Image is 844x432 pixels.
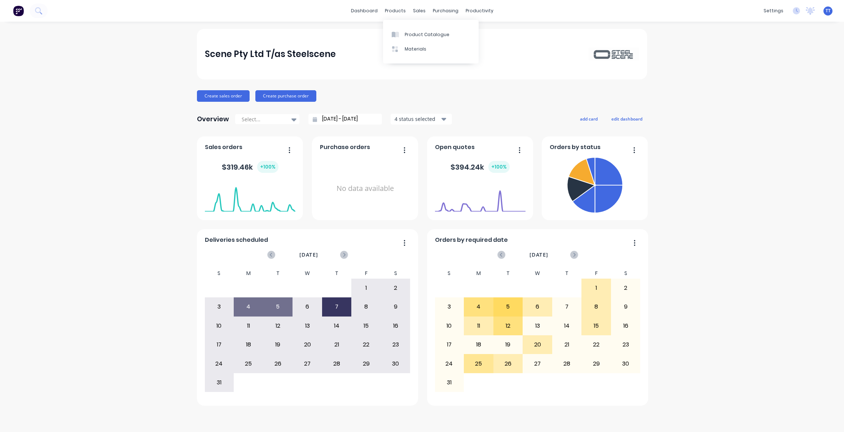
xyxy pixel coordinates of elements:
div: 4 [464,298,493,316]
div: 9 [611,298,640,316]
div: T [263,268,293,279]
div: 29 [352,354,381,372]
div: S [611,268,641,279]
div: 23 [381,336,410,354]
div: 9 [381,298,410,316]
div: 25 [234,354,263,372]
div: settings [760,5,787,16]
div: sales [409,5,429,16]
div: 26 [494,354,523,372]
div: 12 [494,317,523,335]
div: $ 319.46k [222,161,278,173]
div: S [205,268,234,279]
div: 28 [322,354,351,372]
div: S [435,268,464,279]
div: 14 [322,317,351,335]
div: 24 [435,354,464,372]
div: 13 [523,317,552,335]
div: 20 [293,336,322,354]
div: 14 [553,317,581,335]
div: 8 [352,298,381,316]
div: F [351,268,381,279]
div: T [552,268,582,279]
div: 27 [523,354,552,372]
div: 8 [582,298,611,316]
div: 3 [205,298,234,316]
div: 26 [264,354,293,372]
div: 19 [264,336,293,354]
div: 10 [435,317,464,335]
div: 24 [205,354,234,372]
div: 4 [234,298,263,316]
div: F [581,268,611,279]
div: S [381,268,410,279]
span: Purchase orders [320,143,370,152]
div: 29 [582,354,611,372]
div: 17 [205,336,234,354]
div: 13 [293,317,322,335]
span: Orders by required date [435,236,508,244]
div: 1 [582,279,611,297]
div: 11 [234,317,263,335]
span: Deliveries scheduled [205,236,268,244]
div: 7 [553,298,581,316]
div: 2 [381,279,410,297]
div: 25 [464,354,493,372]
div: W [523,268,552,279]
div: 31 [205,374,234,392]
div: 6 [523,298,552,316]
div: T [493,268,523,279]
span: [DATE] [299,251,318,259]
div: 11 [464,317,493,335]
div: 31 [435,374,464,392]
div: 6 [293,298,322,316]
button: edit dashboard [607,114,647,123]
div: W [293,268,322,279]
span: [DATE] [529,251,548,259]
div: 18 [234,336,263,354]
span: TT [826,8,831,14]
span: Sales orders [205,143,242,152]
button: Create purchase order [255,90,316,102]
div: 19 [494,336,523,354]
div: 3 [435,298,464,316]
div: No data available [320,154,410,223]
div: $ 394.24k [450,161,510,173]
div: 30 [611,354,640,372]
a: Product Catalogue [383,27,479,42]
div: 4 status selected [395,115,440,123]
div: + 100 % [257,161,278,173]
div: 21 [553,336,581,354]
div: Materials [405,46,426,52]
img: Factory [13,5,24,16]
button: Create sales order [197,90,250,102]
div: 7 [322,298,351,316]
div: 16 [381,317,410,335]
div: 28 [553,354,581,372]
div: 23 [611,336,640,354]
div: M [234,268,263,279]
div: 27 [293,354,322,372]
span: Orders by status [550,143,601,152]
div: productivity [462,5,497,16]
div: 30 [381,354,410,372]
div: 16 [611,317,640,335]
div: Product Catalogue [405,31,449,38]
div: 22 [352,336,381,354]
div: 5 [264,298,293,316]
div: 22 [582,336,611,354]
button: 4 status selected [391,114,452,125]
div: 18 [464,336,493,354]
div: + 100 % [488,161,510,173]
div: 15 [352,317,381,335]
div: Scene Pty Ltd T/as Steelscene [205,47,336,61]
div: products [381,5,409,16]
div: 2 [611,279,640,297]
a: Materials [383,42,479,56]
div: 17 [435,336,464,354]
div: purchasing [429,5,462,16]
div: 12 [264,317,293,335]
div: 21 [322,336,351,354]
div: 10 [205,317,234,335]
div: 20 [523,336,552,354]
